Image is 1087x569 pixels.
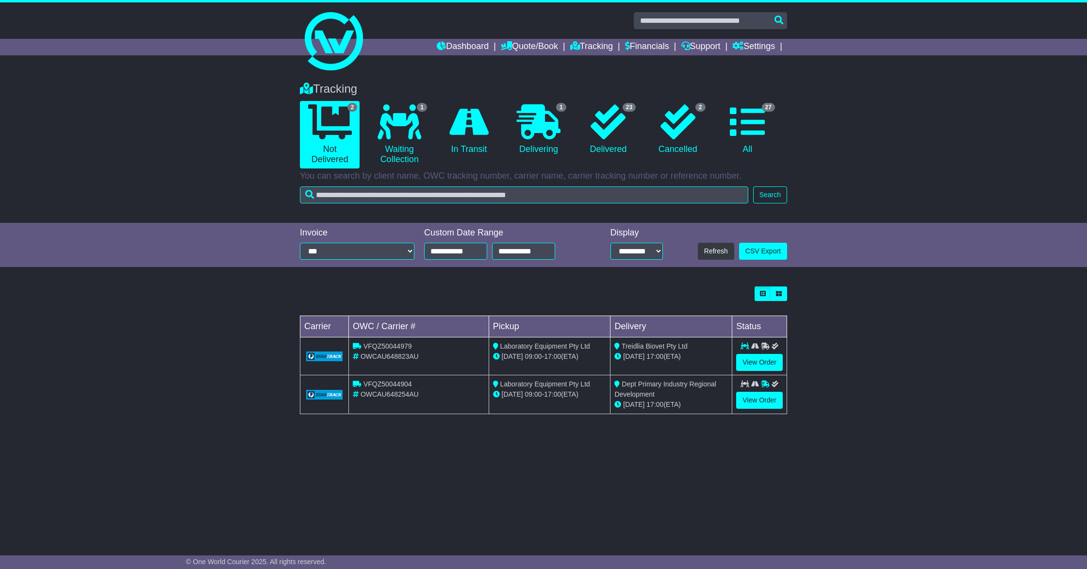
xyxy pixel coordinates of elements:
[501,39,558,55] a: Quote/Book
[525,352,542,360] span: 09:00
[762,103,775,112] span: 27
[556,103,566,112] span: 1
[509,101,568,158] a: 1 Delivering
[646,401,663,408] span: 17:00
[732,316,787,337] td: Status
[439,101,499,158] a: In Transit
[363,342,412,350] span: VFQZ50044979
[300,171,787,182] p: You can search by client name, OWC tracking number, carrier name, carrier tracking number or refe...
[349,316,489,337] td: OWC / Carrier #
[500,342,590,350] span: Laboratory Equipment Pty Ltd
[437,39,489,55] a: Dashboard
[681,39,721,55] a: Support
[578,101,638,158] a: 23 Delivered
[570,39,613,55] a: Tracking
[610,228,663,238] div: Display
[614,380,716,398] span: Dept Primary Industry Regional Development
[300,316,349,337] td: Carrier
[736,354,783,371] a: View Order
[493,389,607,400] div: - (ETA)
[502,352,523,360] span: [DATE]
[625,39,669,55] a: Financials
[622,342,688,350] span: Treidlia Biovet Pty Ltd
[300,101,360,168] a: 2 Not Delivered
[614,351,728,362] div: (ETA)
[306,390,343,400] img: GetCarrierServiceLogo
[623,401,644,408] span: [DATE]
[732,39,775,55] a: Settings
[544,352,561,360] span: 17:00
[306,351,343,361] img: GetCarrierServiceLogo
[623,103,636,112] span: 23
[361,390,419,398] span: OWCAU648254AU
[363,380,412,388] span: VFQZ50044904
[369,101,429,168] a: 1 Waiting Collection
[295,82,792,96] div: Tracking
[610,316,732,337] td: Delivery
[544,390,561,398] span: 17:00
[525,390,542,398] span: 09:00
[736,392,783,409] a: View Order
[698,243,734,260] button: Refresh
[300,228,414,238] div: Invoice
[347,103,358,112] span: 2
[502,390,523,398] span: [DATE]
[648,101,708,158] a: 2 Cancelled
[424,228,580,238] div: Custom Date Range
[361,352,419,360] span: OWCAU648823AU
[493,351,607,362] div: - (ETA)
[500,380,590,388] span: Laboratory Equipment Pty Ltd
[695,103,706,112] span: 2
[718,101,777,158] a: 27 All
[646,352,663,360] span: 17:00
[623,352,644,360] span: [DATE]
[489,316,610,337] td: Pickup
[614,400,728,410] div: (ETA)
[417,103,427,112] span: 1
[739,243,787,260] a: CSV Export
[186,558,326,566] span: © One World Courier 2025. All rights reserved.
[753,186,787,203] button: Search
